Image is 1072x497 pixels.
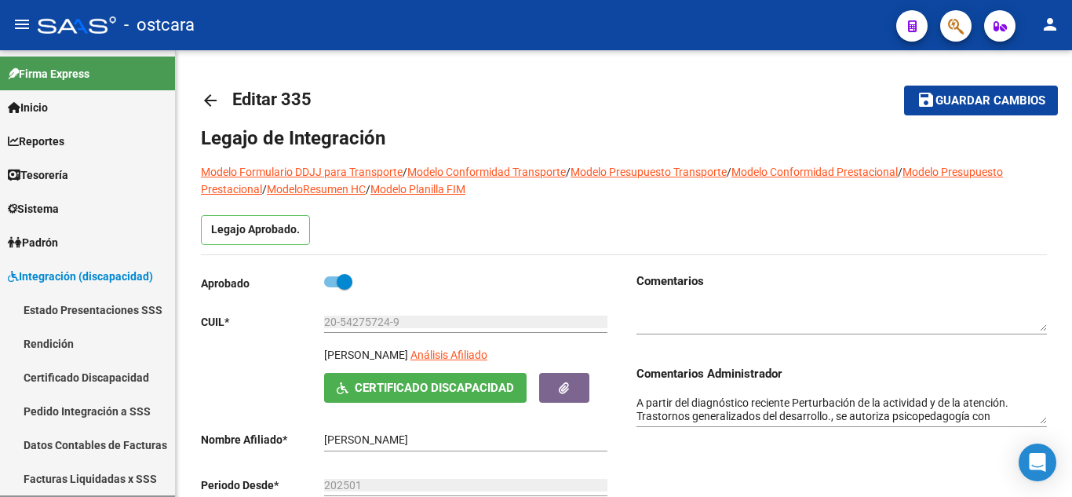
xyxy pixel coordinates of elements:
[324,346,408,364] p: [PERSON_NAME]
[355,382,514,396] span: Certificado Discapacidad
[201,215,310,245] p: Legajo Aprobado.
[407,166,566,178] a: Modelo Conformidad Transporte
[201,91,220,110] mat-icon: arrow_back
[1019,444,1056,481] div: Open Intercom Messenger
[201,166,403,178] a: Modelo Formulario DDJJ para Transporte
[201,477,324,494] p: Periodo Desde
[8,234,58,251] span: Padrón
[232,90,312,109] span: Editar 335
[267,183,366,196] a: ModeloResumen HC
[370,183,465,196] a: Modelo Planilla FIM
[201,313,324,331] p: CUIL
[935,94,1045,108] span: Guardar cambios
[124,8,195,42] span: - ostcara
[8,65,89,82] span: Firma Express
[904,86,1058,115] button: Guardar cambios
[324,373,527,402] button: Certificado Discapacidad
[636,272,1047,290] h3: Comentarios
[917,90,935,109] mat-icon: save
[8,166,68,184] span: Tesorería
[8,200,59,217] span: Sistema
[410,349,487,361] span: Análisis Afiliado
[201,275,324,292] p: Aprobado
[636,365,1047,382] h3: Comentarios Administrador
[8,133,64,150] span: Reportes
[8,268,153,285] span: Integración (discapacidad)
[13,15,31,34] mat-icon: menu
[201,431,324,448] p: Nombre Afiliado
[731,166,898,178] a: Modelo Conformidad Prestacional
[571,166,727,178] a: Modelo Presupuesto Transporte
[201,126,1047,151] h1: Legajo de Integración
[8,99,48,116] span: Inicio
[1041,15,1059,34] mat-icon: person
